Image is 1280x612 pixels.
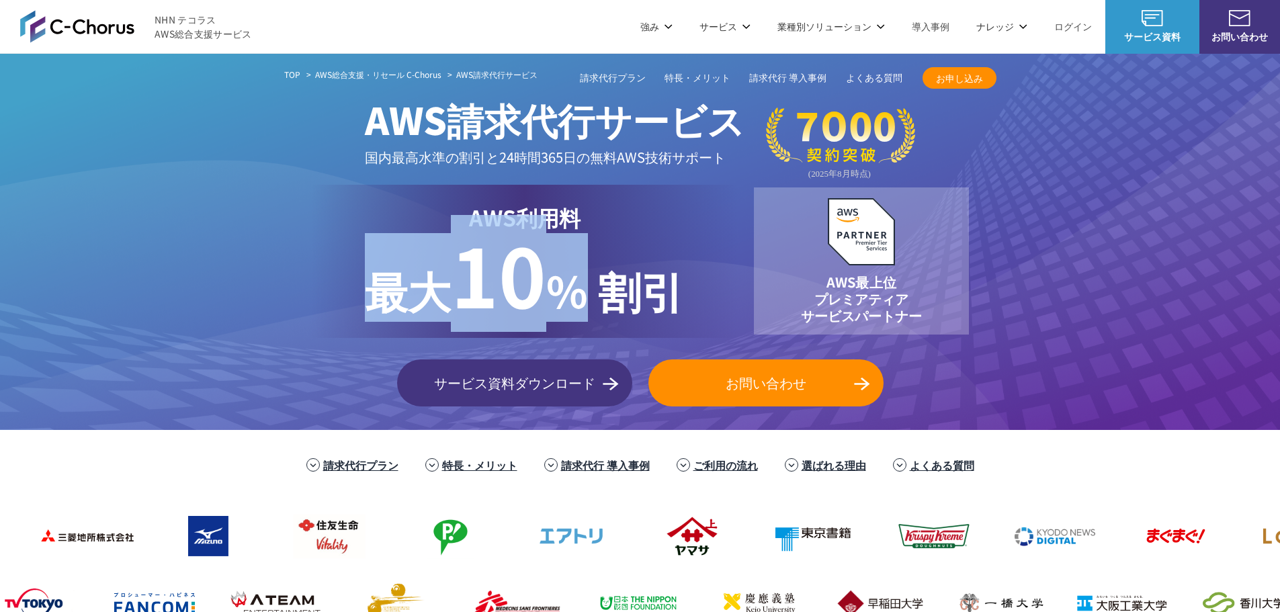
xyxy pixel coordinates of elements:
a: よくある質問 [910,457,974,473]
a: AWS総合支援サービス C-Chorus NHN テコラスAWS総合支援サービス [20,10,252,42]
span: NHN テコラス AWS総合支援サービス [155,13,252,41]
a: 請求代行プラン [323,457,398,473]
a: 特長・メリット [665,71,730,85]
a: お申し込み [923,67,996,89]
img: 契約件数 [766,107,915,179]
p: ナレッジ [976,19,1027,34]
img: AWSプレミアティアサービスパートナー [828,198,895,265]
a: TOP [284,69,300,81]
img: 住友生命保険相互 [273,509,380,563]
a: AWS総合支援・リセール C-Chorus [315,69,441,81]
p: % 割引 [365,233,684,322]
span: サービス資料ダウンロード [397,373,632,393]
img: AWS総合支援サービス C-Chorus サービス資料 [1142,10,1163,26]
span: AWS請求代行サービス [365,92,744,146]
img: フジモトHD [394,509,501,563]
a: 請求代行 導入事例 [749,71,827,85]
a: サービス資料ダウンロード [397,359,632,406]
p: 国内最高水準の割引と 24時間365日の無料AWS技術サポート [365,146,744,168]
img: 共同通信デジタル [998,509,1106,563]
a: 選ばれる理由 [802,457,866,473]
p: 強み [640,19,673,34]
a: 請求代行プラン [580,71,646,85]
img: エアトリ [515,509,622,563]
span: お問い合わせ [1199,30,1280,44]
p: AWS利用料 [365,201,684,233]
img: まぐまぐ [1119,509,1227,563]
img: ミズノ [152,509,259,563]
p: 業種別ソリューション [777,19,885,34]
img: ヤマサ醤油 [636,509,743,563]
a: ご利用の流れ [693,457,758,473]
img: 東京書籍 [757,509,864,563]
a: よくある質問 [846,71,902,85]
a: 導入事例 [912,19,949,34]
a: 特長・メリット [442,457,517,473]
span: お申し込み [923,71,996,85]
a: 請求代行 導入事例 [561,457,650,473]
span: AWS請求代行サービス [456,69,538,80]
p: AWS最上位 プレミアティア サービスパートナー [801,273,922,324]
span: サービス資料 [1105,30,1199,44]
img: クリスピー・クリーム・ドーナツ [878,509,985,563]
img: 三菱地所 [31,509,138,563]
span: 10 [451,215,546,332]
a: ログイン [1054,19,1092,34]
p: サービス [699,19,751,34]
img: AWS総合支援サービス C-Chorus [20,10,134,42]
img: お問い合わせ [1229,10,1250,26]
a: お問い合わせ [648,359,884,406]
span: 最大 [365,259,451,320]
span: お問い合わせ [648,373,884,393]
